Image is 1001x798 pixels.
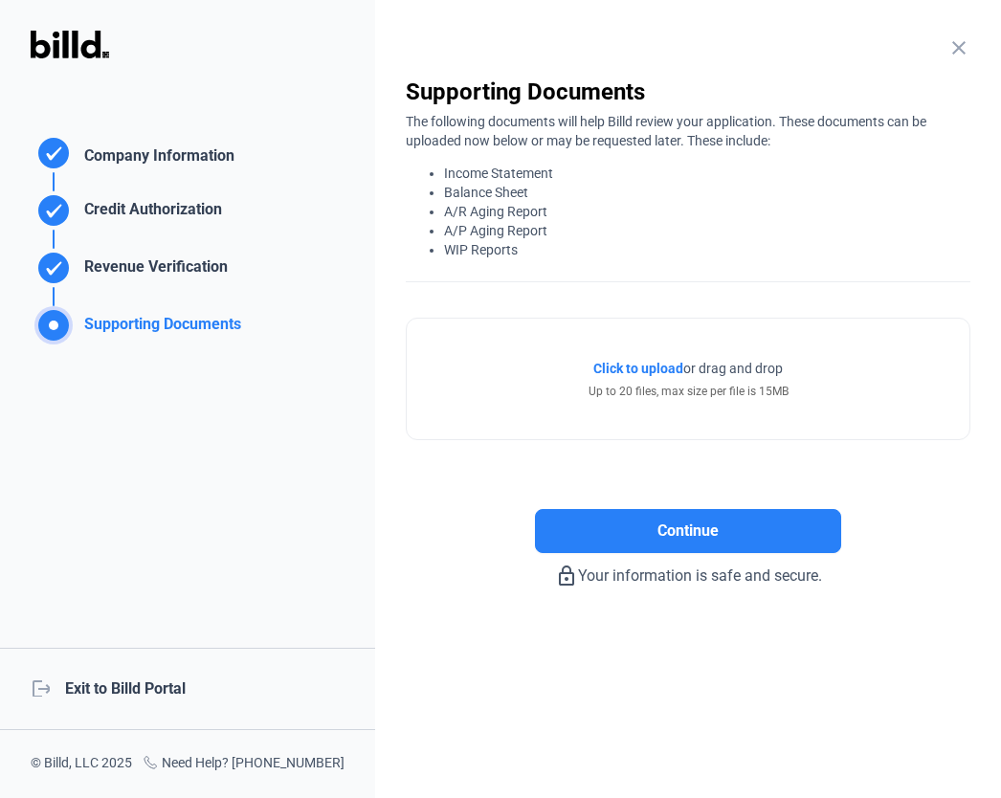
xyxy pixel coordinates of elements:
span: Continue [657,520,719,543]
div: Up to 20 files, max size per file is 15MB [589,383,789,400]
mat-icon: lock_outline [555,565,578,587]
div: Supporting Documents [77,313,241,344]
span: Click to upload [593,361,683,376]
li: A/P Aging Report [444,221,970,240]
li: Balance Sheet [444,183,970,202]
span: or drag and drop [683,359,783,378]
div: Company Information [77,144,234,172]
mat-icon: close [947,36,970,59]
div: Supporting Documents [406,77,970,107]
img: Billd Logo [31,31,109,58]
li: A/R Aging Report [444,202,970,221]
button: Continue [535,509,841,553]
div: The following documents will help Billd review your application. These documents can be uploaded ... [406,107,970,259]
div: © Billd, LLC 2025 [31,753,132,775]
div: Your information is safe and secure. [406,553,970,587]
li: Income Statement [444,164,970,183]
li: WIP Reports [444,240,970,259]
div: Revenue Verification [77,255,228,287]
div: Need Help? [PHONE_NUMBER] [143,753,345,775]
mat-icon: logout [31,677,50,697]
div: Credit Authorization [77,198,222,230]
